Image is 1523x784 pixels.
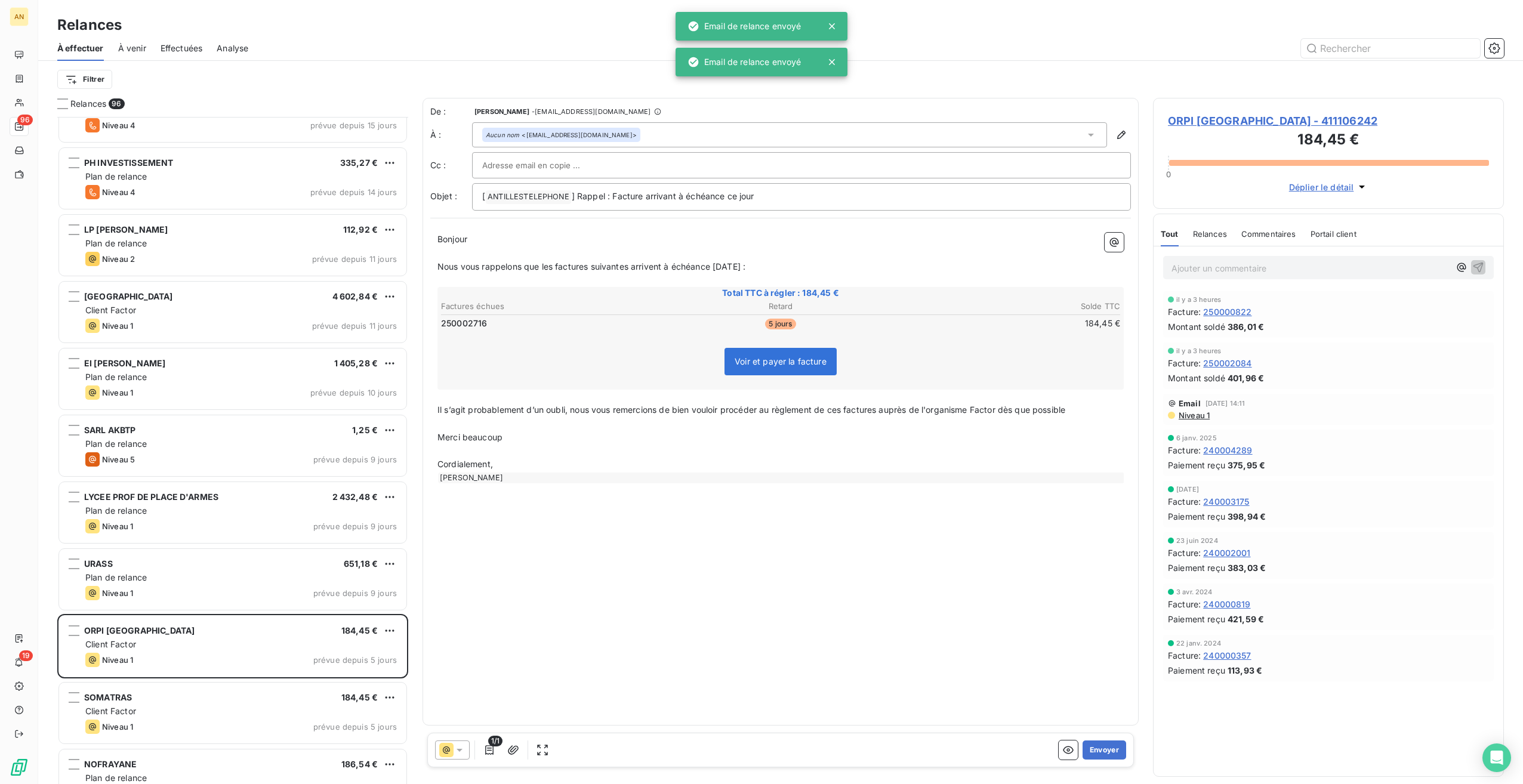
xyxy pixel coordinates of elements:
[1168,561,1225,574] span: Paiement reçu
[430,159,472,171] label: Cc :
[57,117,408,784] div: grid
[482,191,485,201] span: [
[1168,320,1225,333] span: Montant soldé
[84,425,136,435] span: SARL AKBTP
[441,317,487,329] span: 250002716
[352,425,378,435] span: 1,25 €
[437,459,493,469] span: Cordialement,
[332,291,378,301] span: 4 602,84 €
[1166,169,1171,179] span: 0
[1176,537,1218,544] span: 23 juin 2024
[102,655,133,665] span: Niveau 1
[313,455,397,464] span: prévue depuis 9 jours
[344,558,378,569] span: 651,18 €
[1176,296,1221,303] span: il y a 3 heures
[486,131,519,139] em: Aucun nom
[334,358,378,368] span: 1 405,28 €
[895,317,1121,330] td: 184,45 €
[1168,113,1489,129] span: ORPI [GEOGRAPHIC_DATA] - 411106242
[84,558,113,569] span: URASS
[57,42,104,54] span: À effectuer
[1311,229,1356,239] span: Portail client
[70,98,106,110] span: Relances
[312,321,397,331] span: prévue depuis 11 jours
[102,455,135,464] span: Niveau 5
[1289,181,1354,193] span: Déplier le détail
[486,131,637,139] div: <[EMAIL_ADDRESS][DOMAIN_NAME]>
[102,321,133,331] span: Niveau 1
[439,287,1122,299] span: Total TTC à régler : 184,45 €
[437,405,1065,415] span: Il s’agit probablement d’un oubli, nous vous remercions de bien vouloir procéder au règlement de ...
[1203,547,1250,559] span: 240002001
[430,191,457,201] span: Objet :
[102,521,133,531] span: Niveau 1
[118,42,146,54] span: À venir
[102,121,135,130] span: Niveau 4
[10,758,29,777] img: Logo LeanPay
[532,108,650,115] span: - [EMAIL_ADDRESS][DOMAIN_NAME]
[1168,459,1225,471] span: Paiement reçu
[85,171,147,181] span: Plan de relance
[102,722,133,731] span: Niveau 1
[102,388,133,397] span: Niveau 1
[668,300,894,313] th: Retard
[85,639,136,649] span: Client Factor
[1176,640,1221,647] span: 22 janv. 2024
[1168,664,1225,677] span: Paiement reçu
[84,759,137,769] span: NOFRAYANE
[474,108,529,115] span: [PERSON_NAME]
[340,158,378,168] span: 335,27 €
[19,650,33,661] span: 19
[1193,229,1227,239] span: Relances
[1083,740,1126,760] button: Envoyer
[1482,743,1511,772] div: Open Intercom Messenger
[1168,444,1201,456] span: Facture :
[313,722,397,731] span: prévue depuis 5 jours
[1179,399,1201,408] span: Email
[85,372,147,382] span: Plan de relance
[1168,372,1225,384] span: Montant soldé
[1168,357,1201,369] span: Facture :
[1228,613,1264,625] span: 421,59 €
[1203,649,1251,662] span: 240000357
[85,505,147,516] span: Plan de relance
[57,14,122,36] h3: Relances
[313,655,397,665] span: prévue depuis 5 jours
[1203,357,1251,369] span: 250002084
[217,42,248,54] span: Analyse
[313,588,397,598] span: prévue depuis 9 jours
[84,492,218,502] span: LYCEE PROF DE PLACE D'ARMES
[440,300,667,313] th: Factures échues
[102,588,133,598] span: Niveau 1
[343,224,378,234] span: 112,92 €
[1176,347,1221,354] span: il y a 3 heures
[1206,400,1245,407] span: [DATE] 14:11
[332,492,378,502] span: 2 432,48 €
[1168,613,1225,625] span: Paiement reçu
[1168,649,1201,662] span: Facture :
[572,191,754,201] span: ] Rappel : Facture arrivant à échéance ce jour
[1228,664,1262,677] span: 113,93 €
[85,572,147,582] span: Plan de relance
[687,16,801,37] div: Email de relance envoyé
[10,117,28,136] a: 96
[1228,459,1265,471] span: 375,95 €
[341,625,378,635] span: 184,45 €
[84,625,195,635] span: ORPI [GEOGRAPHIC_DATA]
[430,129,472,141] label: À :
[85,439,147,449] span: Plan de relance
[1168,129,1489,153] h3: 184,45 €
[1168,547,1201,559] span: Facture :
[430,106,472,118] span: De :
[84,358,165,368] span: EI [PERSON_NAME]
[1203,495,1249,508] span: 240003175
[1241,229,1296,239] span: Commentaires
[84,692,132,702] span: SOMATRAS
[85,305,136,315] span: Client Factor
[161,42,203,54] span: Effectuées
[687,51,801,73] div: Email de relance envoyé
[85,773,147,783] span: Plan de relance
[85,706,136,716] span: Client Factor
[482,156,611,174] input: Adresse email en copie ...
[1228,320,1264,333] span: 386,01 €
